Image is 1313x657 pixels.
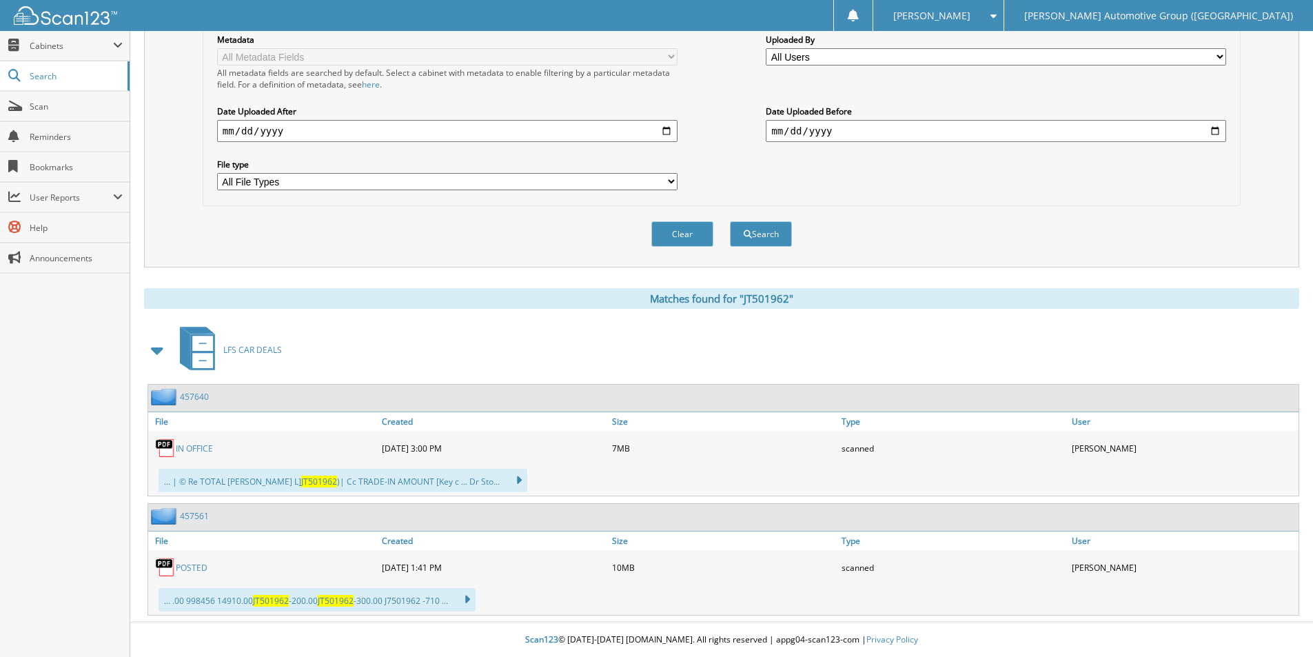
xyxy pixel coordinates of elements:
span: JT501962 [301,476,337,487]
label: File type [217,159,678,170]
img: PDF.png [155,438,176,458]
div: 7MB [609,434,839,462]
div: All metadata fields are searched by default. Select a cabinet with metadata to enable filtering b... [217,67,678,90]
span: Cabinets [30,40,113,52]
div: [DATE] 3:00 PM [378,434,609,462]
div: 10MB [609,554,839,581]
a: POSTED [176,562,207,574]
span: Bookmarks [30,161,123,173]
a: File [148,412,378,431]
div: ... | © Re TOTAL [PERSON_NAME] L] )| Cc TRADE-IN AMOUNT [Key c ... Dr Sto... [159,469,527,492]
button: Clear [651,221,713,247]
a: 457561 [180,510,209,522]
a: Type [838,532,1068,550]
a: File [148,532,378,550]
label: Metadata [217,34,678,46]
a: Created [378,532,609,550]
span: Scan [30,101,123,112]
span: [PERSON_NAME] [893,12,970,20]
div: [PERSON_NAME] [1068,434,1299,462]
div: [PERSON_NAME] [1068,554,1299,581]
span: JT501962 [318,595,354,607]
label: Uploaded By [766,34,1226,46]
span: [PERSON_NAME] Automotive Group ([GEOGRAPHIC_DATA]) [1024,12,1293,20]
button: Search [730,221,792,247]
a: LFS CAR DEALS [172,323,282,377]
label: Date Uploaded Before [766,105,1226,117]
img: PDF.png [155,557,176,578]
a: Type [838,412,1068,431]
a: here [362,79,380,90]
span: JT501962 [253,595,289,607]
a: 457640 [180,391,209,403]
input: end [766,120,1226,142]
span: User Reports [30,192,113,203]
a: Size [609,412,839,431]
img: scan123-logo-white.svg [14,6,117,25]
img: folder2.png [151,388,180,405]
div: scanned [838,434,1068,462]
a: User [1068,532,1299,550]
span: Search [30,70,121,82]
a: User [1068,412,1299,431]
a: Created [378,412,609,431]
div: ... .00 998456 14910.00 -200.00 -300.00 J7501962 -710 ... [159,588,476,611]
input: start [217,120,678,142]
a: IN OFFICE [176,443,213,454]
span: Scan123 [525,634,558,645]
span: Reminders [30,131,123,143]
span: Announcements [30,252,123,264]
div: Matches found for "JT501962" [144,288,1299,309]
div: © [DATE]-[DATE] [DOMAIN_NAME]. All rights reserved | appg04-scan123-com | [130,623,1313,657]
span: Help [30,222,123,234]
div: [DATE] 1:41 PM [378,554,609,581]
img: folder2.png [151,507,180,525]
span: LFS CAR DEALS [223,344,282,356]
div: scanned [838,554,1068,581]
a: Size [609,532,839,550]
label: Date Uploaded After [217,105,678,117]
iframe: Chat Widget [1244,591,1313,657]
a: Privacy Policy [866,634,918,645]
